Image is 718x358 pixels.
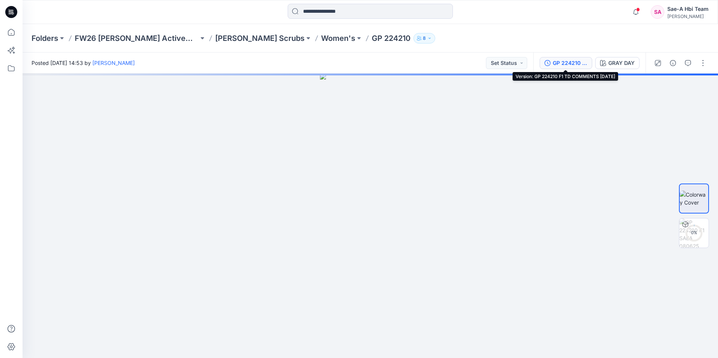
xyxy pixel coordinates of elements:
a: Folders [32,33,58,44]
img: Colorway Cover [680,191,708,206]
span: Posted [DATE] 14:53 by [32,59,135,67]
a: Women's [321,33,355,44]
div: GRAY DAY [608,59,635,67]
p: GP 224210 [372,33,410,44]
p: 8 [423,34,426,42]
a: [PERSON_NAME] [92,60,135,66]
div: GP 224210 F1 TD COMMENTS 8.13.25 [553,59,587,67]
a: FW26 [PERSON_NAME] Activewear [75,33,199,44]
div: Sae-A Hbi Team [667,5,709,14]
button: GP 224210 F1 TD COMMENTS [DATE] [540,57,592,69]
button: Details [667,57,679,69]
button: GRAY DAY [595,57,640,69]
div: SA [651,5,664,19]
img: GP 224210 F1 SAEA 080625 GRAY DAY [679,218,709,248]
div: 0 % [685,230,703,236]
div: [PERSON_NAME] [667,14,709,19]
button: 8 [413,33,435,44]
a: [PERSON_NAME] Scrubs [215,33,305,44]
img: eyJhbGciOiJIUzI1NiIsImtpZCI6IjAiLCJzbHQiOiJzZXMiLCJ0eXAiOiJKV1QifQ.eyJkYXRhIjp7InR5cGUiOiJzdG9yYW... [320,74,420,358]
